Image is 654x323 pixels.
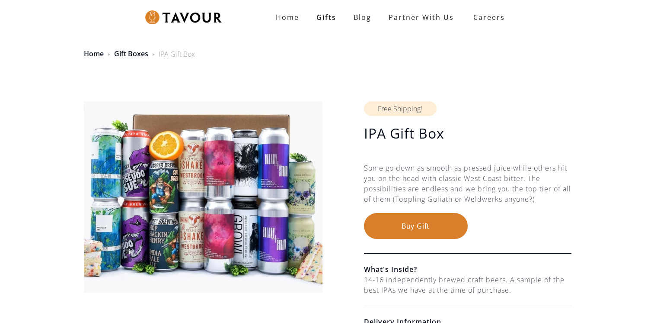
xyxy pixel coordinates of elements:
a: Blog [345,9,380,26]
button: Buy Gift [364,213,468,239]
strong: Careers [473,9,505,26]
a: partner with us [380,9,463,26]
h1: IPA Gift Box [364,125,571,142]
div: Free Shipping! [364,101,437,116]
a: Careers [463,5,511,29]
div: Some go down as smooth as pressed juice while others hit you on the head with classic West Coast ... [364,163,571,213]
a: Gift Boxes [114,49,148,58]
a: Home [84,49,104,58]
h6: What's Inside? [364,264,571,275]
strong: Home [276,13,299,22]
div: 14-16 independently brewed craft beers. A sample of the best IPAs we have at the time of purchase. [364,275,571,295]
a: Gifts [308,9,345,26]
div: IPA Gift Box [159,49,195,59]
a: Home [267,9,308,26]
